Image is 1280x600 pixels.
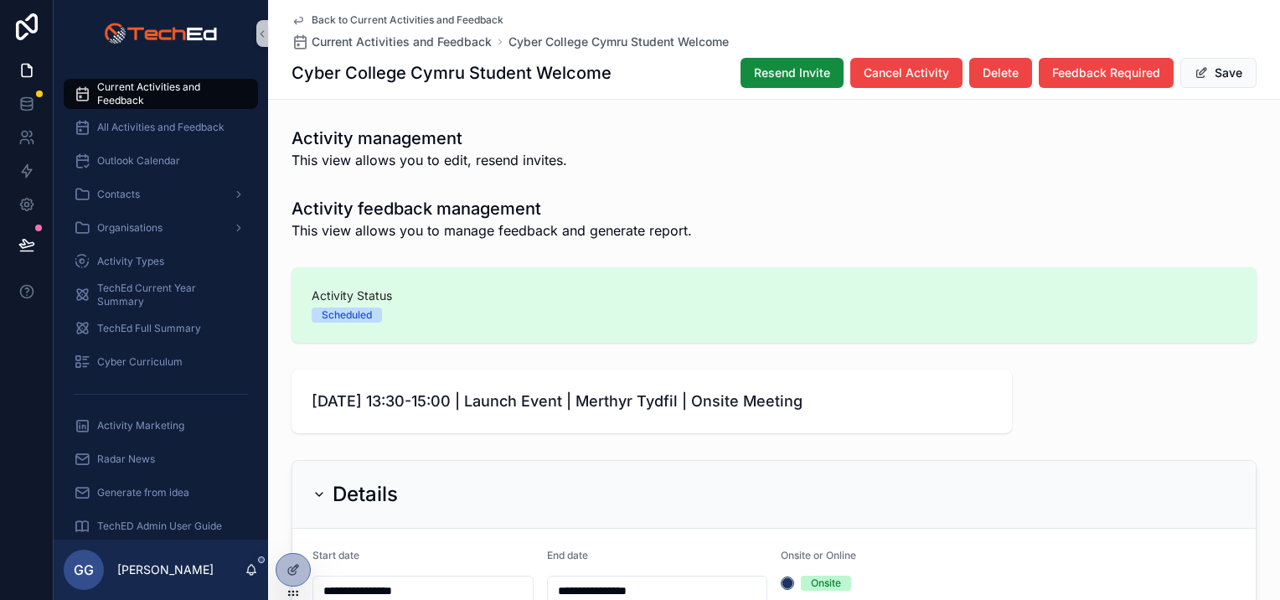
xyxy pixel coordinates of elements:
a: Cyber Curriculum [64,347,258,377]
span: Generate from idea [97,486,189,499]
h1: Activity management [292,127,567,150]
span: Radar News [97,453,155,466]
span: This view allows you to edit, resend invites. [292,150,567,170]
a: Cyber College Cymru Student Welcome [508,34,729,50]
a: Contacts [64,179,258,209]
span: This view allows you to manage feedback and generate report. [292,220,692,241]
a: Organisations [64,213,258,243]
button: Delete [969,58,1032,88]
div: scrollable content [54,67,268,540]
span: Current Activities and Feedback [312,34,492,50]
a: Back to Current Activities and Feedback [292,13,503,27]
div: Onsite [811,576,841,591]
span: Current Activities and Feedback [97,80,241,107]
img: App logo [104,20,217,47]
span: Activity Marketing [97,419,184,432]
a: All Activities and Feedback [64,112,258,142]
a: TechEd Full Summary [64,313,258,344]
button: Resend Invite [741,58,844,88]
button: Cancel Activity [850,58,963,88]
a: TechEd Current Year Summary [64,280,258,310]
span: Organisations [97,221,163,235]
span: TechEd Current Year Summary [97,282,241,308]
span: [DATE] 13:30-15:00 | Launch Event | Merthyr Tydfil | Onsite Meeting [312,390,992,413]
span: GG [74,560,94,580]
span: All Activities and Feedback [97,121,225,134]
span: Delete [983,65,1019,81]
span: Resend Invite [754,65,830,81]
span: Start date [312,549,359,561]
span: Back to Current Activities and Feedback [312,13,503,27]
span: TechEd Full Summary [97,322,201,335]
h1: Activity feedback management [292,197,692,220]
button: Feedback Required [1039,58,1174,88]
a: TechED Admin User Guide [64,511,258,541]
button: Save [1180,58,1257,88]
h1: Cyber College Cymru Student Welcome [292,61,612,85]
h2: Details [333,481,398,508]
a: Current Activities and Feedback [292,34,492,50]
a: Current Activities and Feedback [64,79,258,109]
a: Outlook Calendar [64,146,258,176]
span: Activity Types [97,255,164,268]
p: [PERSON_NAME] [117,561,214,578]
a: Generate from idea [64,478,258,508]
span: Feedback Required [1052,65,1160,81]
span: Activity Status [312,287,1236,304]
span: Cyber Curriculum [97,355,183,369]
span: Onsite or Online [781,549,856,561]
a: Activity Types [64,246,258,277]
a: Radar News [64,444,258,474]
span: TechED Admin User Guide [97,520,222,533]
span: Contacts [97,188,140,201]
a: Activity Marketing [64,411,258,441]
span: Outlook Calendar [97,154,180,168]
span: Cancel Activity [864,65,949,81]
span: End date [547,549,588,561]
div: Scheduled [322,308,372,323]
